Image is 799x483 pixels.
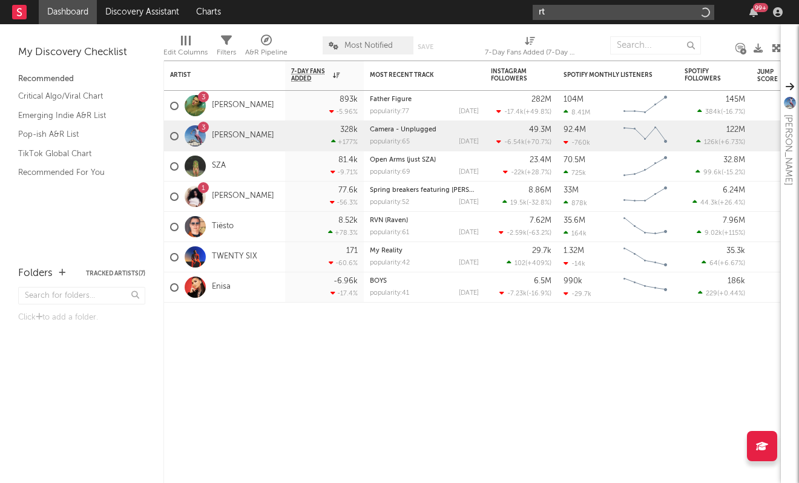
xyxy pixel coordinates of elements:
[528,186,551,194] div: 8.86M
[528,230,550,237] span: -63.2 %
[528,291,550,297] span: -16.9 %
[370,108,409,115] div: popularity: 77
[507,259,551,267] div: ( )
[496,138,551,146] div: ( )
[212,100,274,111] a: [PERSON_NAME]
[329,108,358,116] div: -5.96 %
[723,217,745,225] div: 7.96M
[618,242,672,272] svg: Chart title
[340,126,358,134] div: 328k
[370,217,479,224] div: RVN (Raven)
[370,187,479,194] div: Spring breakers featuring kesha
[706,291,717,297] span: 229
[753,3,768,12] div: 99 +
[564,71,654,79] div: Spotify Monthly Listeners
[527,169,550,176] span: +28.7 %
[370,187,504,194] a: Spring breakers featuring [PERSON_NAME]
[564,229,587,237] div: 164k
[18,90,133,103] a: Critical Algo/Viral Chart
[18,310,145,325] div: Click to add a folder.
[291,68,330,82] span: 7-Day Fans Added
[534,277,551,285] div: 6.5M
[695,168,745,176] div: ( )
[370,96,412,103] a: Father Figure
[370,126,479,133] div: Camera - Unplugged
[720,260,743,267] span: +6.67 %
[503,168,551,176] div: ( )
[491,68,533,82] div: Instagram Followers
[18,128,133,141] a: Pop-ish A&R List
[702,259,745,267] div: ( )
[533,5,714,20] input: Search for artists
[511,169,525,176] span: -22k
[86,271,145,277] button: Tracked Artists(7)
[370,169,410,176] div: popularity: 69
[564,139,590,146] div: -760k
[698,289,745,297] div: ( )
[459,260,479,266] div: [DATE]
[564,199,587,207] div: 878k
[525,109,550,116] span: +49.8 %
[781,114,795,185] div: [PERSON_NAME]
[529,126,551,134] div: 49.3M
[459,169,479,176] div: [DATE]
[370,157,479,163] div: Open Arms (just SZA)
[504,109,524,116] span: -17.4k
[531,96,551,103] div: 282M
[330,168,358,176] div: -9.71 %
[515,260,525,267] span: 102
[527,139,550,146] span: +70.7 %
[344,42,393,50] span: Most Notified
[170,71,261,79] div: Artist
[697,108,745,116] div: ( )
[459,139,479,145] div: [DATE]
[499,229,551,237] div: ( )
[370,139,410,145] div: popularity: 65
[370,157,436,163] a: Open Arms (just SZA)
[685,68,727,82] div: Spotify Followers
[696,138,745,146] div: ( )
[705,109,721,116] span: 384k
[618,151,672,182] svg: Chart title
[618,212,672,242] svg: Chart title
[370,229,409,236] div: popularity: 61
[720,200,743,206] span: +26.4 %
[340,96,358,103] div: 893k
[18,147,133,160] a: TikTok Global Chart
[749,7,758,17] button: 99+
[564,96,584,103] div: 104M
[459,229,479,236] div: [DATE]
[700,200,718,206] span: 44.3k
[709,260,718,267] span: 64
[530,156,551,164] div: 23.4M
[692,199,745,206] div: ( )
[338,156,358,164] div: 81.4k
[527,260,550,267] span: +409 %
[697,229,745,237] div: ( )
[370,278,387,284] a: BOYS
[212,282,231,292] a: Enisa
[328,229,358,237] div: +78.3 %
[564,126,586,134] div: 92.4M
[212,222,234,232] a: Tiësto
[338,217,358,225] div: 8.52k
[728,277,745,285] div: 186k
[564,217,585,225] div: 35.6M
[610,36,701,54] input: Search...
[370,217,408,224] a: RVN (Raven)
[212,252,257,262] a: TWENTY SIX
[723,169,743,176] span: -15.2 %
[370,126,436,133] a: Camera - Unplugged
[532,247,551,255] div: 29.7k
[370,248,479,254] div: My Reality
[564,247,584,255] div: 1.32M
[485,30,576,65] div: 7-Day Fans Added (7-Day Fans Added)
[459,108,479,115] div: [DATE]
[18,109,133,122] a: Emerging Indie A&R List
[618,182,672,212] svg: Chart title
[510,200,527,206] span: 19.5k
[528,200,550,206] span: -32.8 %
[564,169,586,177] div: 725k
[704,139,718,146] span: 126k
[212,161,226,171] a: SZA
